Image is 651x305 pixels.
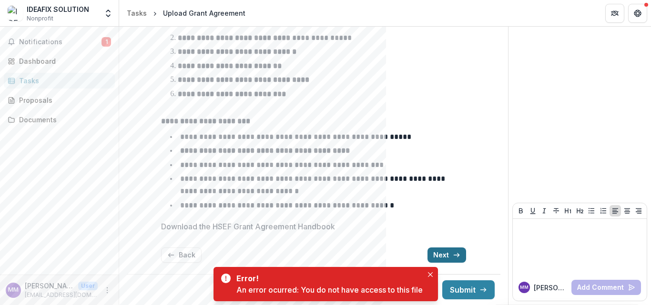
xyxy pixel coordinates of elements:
div: Upload Grant Agreement [163,8,245,18]
div: Error! [236,273,419,284]
button: Bold [515,205,527,216]
button: Strike [550,205,562,216]
span: Notifications [19,38,102,46]
button: Heading 2 [574,205,586,216]
p: Download the HSEF Grant Agreement Handbook [161,221,335,232]
img: IDEAFIX SOLUTION [8,6,23,21]
button: Bullet List [586,205,597,216]
div: Dashboard [19,56,107,66]
a: Tasks [4,73,115,89]
a: Documents [4,112,115,128]
div: Tasks [127,8,147,18]
div: Proposals [19,95,107,105]
button: Align Left [610,205,621,216]
nav: breadcrumb [123,6,249,20]
button: Add Comment [571,280,641,295]
div: Muhammad Zakiran Mahmud [8,287,19,293]
button: Open entity switcher [102,4,115,23]
div: Muhammad Zakiran Mahmud [520,285,529,290]
p: [EMAIL_ADDRESS][DOMAIN_NAME] [25,291,98,299]
button: Partners [605,4,624,23]
button: Align Center [621,205,633,216]
a: Tasks [123,6,151,20]
button: Italicize [539,205,550,216]
span: Nonprofit [27,14,53,23]
a: Proposals [4,92,115,108]
p: [PERSON_NAME] [25,281,74,291]
button: Heading 1 [562,205,574,216]
button: Get Help [628,4,647,23]
button: Back [161,247,202,263]
button: Underline [527,205,539,216]
p: User [78,282,98,290]
button: Close [425,269,436,280]
span: 1 [102,37,111,47]
a: Dashboard [4,53,115,69]
div: Tasks [19,76,107,86]
div: IDEAFIX SOLUTION [27,4,89,14]
p: [PERSON_NAME] [534,283,568,293]
button: Align Right [633,205,644,216]
button: Submit [442,280,495,299]
div: Documents [19,115,107,125]
button: Next [427,247,466,263]
div: An error ocurred: You do not have access to this file [236,284,423,295]
button: Notifications1 [4,34,115,49]
button: Ordered List [598,205,609,216]
button: More [102,285,113,296]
